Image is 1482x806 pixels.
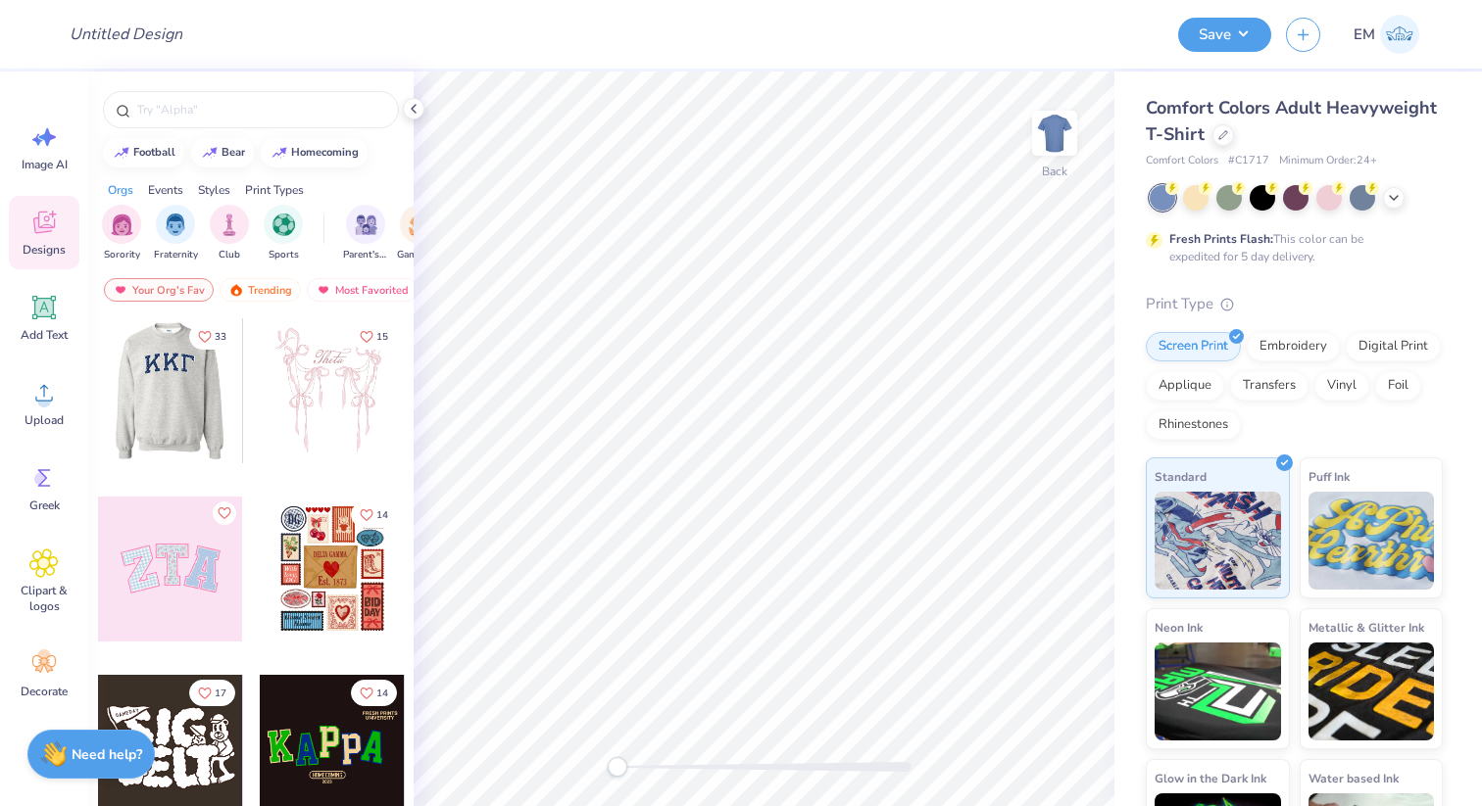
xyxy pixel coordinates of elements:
[210,205,249,262] div: filter for Club
[1035,114,1074,153] img: Back
[376,510,388,520] span: 14
[198,181,230,199] div: Styles
[202,147,218,159] img: trend_line.gif
[1309,642,1435,740] img: Metallic & Glitter Ink
[1146,371,1224,401] div: Applique
[343,248,388,262] span: Parent's Weekend
[376,332,388,342] span: 15
[135,100,386,119] input: Try "Alpha"
[264,205,303,262] button: filter button
[154,205,198,262] div: filter for Fraternity
[29,498,60,513] span: Greek
[23,242,66,258] span: Designs
[261,138,368,167] button: homecoming
[25,412,64,428] span: Upload
[1146,293,1443,315] div: Print Type
[21,684,68,699] span: Decorate
[245,181,304,199] div: Print Types
[316,283,331,297] img: most_fav.gif
[108,181,133,199] div: Orgs
[397,248,442,262] span: Game Day
[1309,466,1350,487] span: Puff Ink
[1346,332,1441,361] div: Digital Print
[1155,466,1207,487] span: Standard
[165,213,186,236] img: Fraternity Image
[219,248,240,262] span: Club
[54,15,198,54] input: Untitled Design
[1309,768,1399,788] span: Water based Ink
[1169,230,1410,265] div: This color can be expedited for 5 day delivery.
[343,205,388,262] button: filter button
[1354,24,1375,46] span: EM
[1345,15,1428,54] a: EM
[397,205,442,262] button: filter button
[189,680,235,706] button: Like
[104,248,140,262] span: Sorority
[191,138,254,167] button: bear
[102,205,141,262] div: filter for Sorority
[103,138,184,167] button: football
[154,248,198,262] span: Fraternity
[1314,371,1369,401] div: Vinyl
[307,278,418,302] div: Most Favorited
[215,688,226,698] span: 17
[351,501,397,528] button: Like
[222,147,245,158] div: bear
[264,205,303,262] div: filter for Sports
[272,213,295,236] img: Sports Image
[1155,617,1203,638] span: Neon Ink
[397,205,442,262] div: filter for Game Day
[1155,768,1266,788] span: Glow in the Dark Ink
[291,147,359,158] div: homecoming
[133,147,175,158] div: football
[72,745,142,764] strong: Need help?
[228,283,244,297] img: trending.gif
[111,213,133,236] img: Sorority Image
[1309,617,1424,638] span: Metallic & Glitter Ink
[355,213,377,236] img: Parent's Weekend Image
[189,323,235,350] button: Like
[113,283,128,297] img: most_fav.gif
[102,205,141,262] button: filter button
[1178,18,1271,52] button: Save
[1155,492,1281,590] img: Standard
[1146,153,1218,169] span: Comfort Colors
[1279,153,1377,169] span: Minimum Order: 24 +
[1042,163,1067,180] div: Back
[1309,492,1435,590] img: Puff Ink
[608,757,627,777] div: Accessibility label
[351,680,397,706] button: Like
[351,323,397,350] button: Like
[1247,332,1340,361] div: Embroidery
[1146,410,1241,440] div: Rhinestones
[210,205,249,262] button: filter button
[220,278,301,302] div: Trending
[272,147,287,159] img: trend_line.gif
[22,157,68,172] span: Image AI
[1146,96,1437,146] span: Comfort Colors Adult Heavyweight T-Shirt
[409,213,431,236] img: Game Day Image
[1375,371,1421,401] div: Foil
[148,181,183,199] div: Events
[12,583,76,614] span: Clipart & logos
[1228,153,1269,169] span: # C1717
[215,332,226,342] span: 33
[213,501,236,525] button: Like
[219,213,240,236] img: Club Image
[154,205,198,262] button: filter button
[1169,231,1273,247] strong: Fresh Prints Flash:
[376,688,388,698] span: 14
[104,278,214,302] div: Your Org's Fav
[21,327,68,343] span: Add Text
[269,248,299,262] span: Sports
[343,205,388,262] div: filter for Parent's Weekend
[114,147,129,159] img: trend_line.gif
[1146,332,1241,361] div: Screen Print
[1380,15,1419,54] img: Evan Marshall
[1230,371,1309,401] div: Transfers
[1155,642,1281,740] img: Neon Ink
